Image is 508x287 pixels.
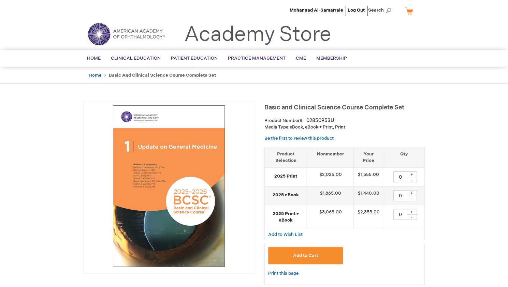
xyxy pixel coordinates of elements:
[290,7,343,13] a: Mohannad Al-Samarraie
[184,22,331,47] a: Academy Store
[407,190,417,196] div: +
[264,124,290,130] strong: Media Type:
[87,56,101,61] span: Home
[265,147,307,167] th: Product Selection
[354,186,383,205] td: $1,440.00
[407,177,417,182] div: -
[354,168,383,186] td: $1,555.00
[407,171,417,177] div: +
[393,209,407,220] input: Qty
[393,190,407,201] input: Qty
[293,253,318,258] span: Add to Cart
[264,104,404,111] span: Basic and Clinical Science Course Complete Set
[268,211,304,223] strong: 2025 Print + eBook
[87,105,250,268] img: Basic and Clinical Science Course Complete Set
[348,7,365,13] a: Log Out
[296,56,306,61] span: CME
[307,205,354,229] td: $3,065.00
[354,205,383,229] td: $2,355.00
[368,3,394,17] span: Search
[407,214,417,220] div: -
[393,171,407,182] input: Qty
[109,73,216,78] strong: Basic and Clinical Science Course Complete Set
[407,196,417,201] div: -
[228,56,286,61] span: Practice Management
[354,147,383,167] th: Your Price
[268,231,303,237] a: Add to Wish List
[268,269,299,278] a: Print this page
[307,168,354,186] td: $2,025.00
[268,247,343,264] button: Add to Cart
[316,56,347,61] span: Membership
[306,117,334,124] div: 02850953U
[407,209,417,215] div: +
[264,136,334,141] a: Be the first to review this product
[171,56,218,61] span: Patient Education
[264,124,425,131] p: eBook, eBook + Print, Print
[383,147,424,167] th: Qty
[268,192,304,198] strong: 2025 eBook
[264,118,304,123] strong: Product Number
[89,73,101,78] a: Home
[307,186,354,205] td: $1,865.00
[307,147,354,167] th: Nonmember
[111,56,161,61] span: Clinical Education
[268,173,304,180] strong: 2025 Print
